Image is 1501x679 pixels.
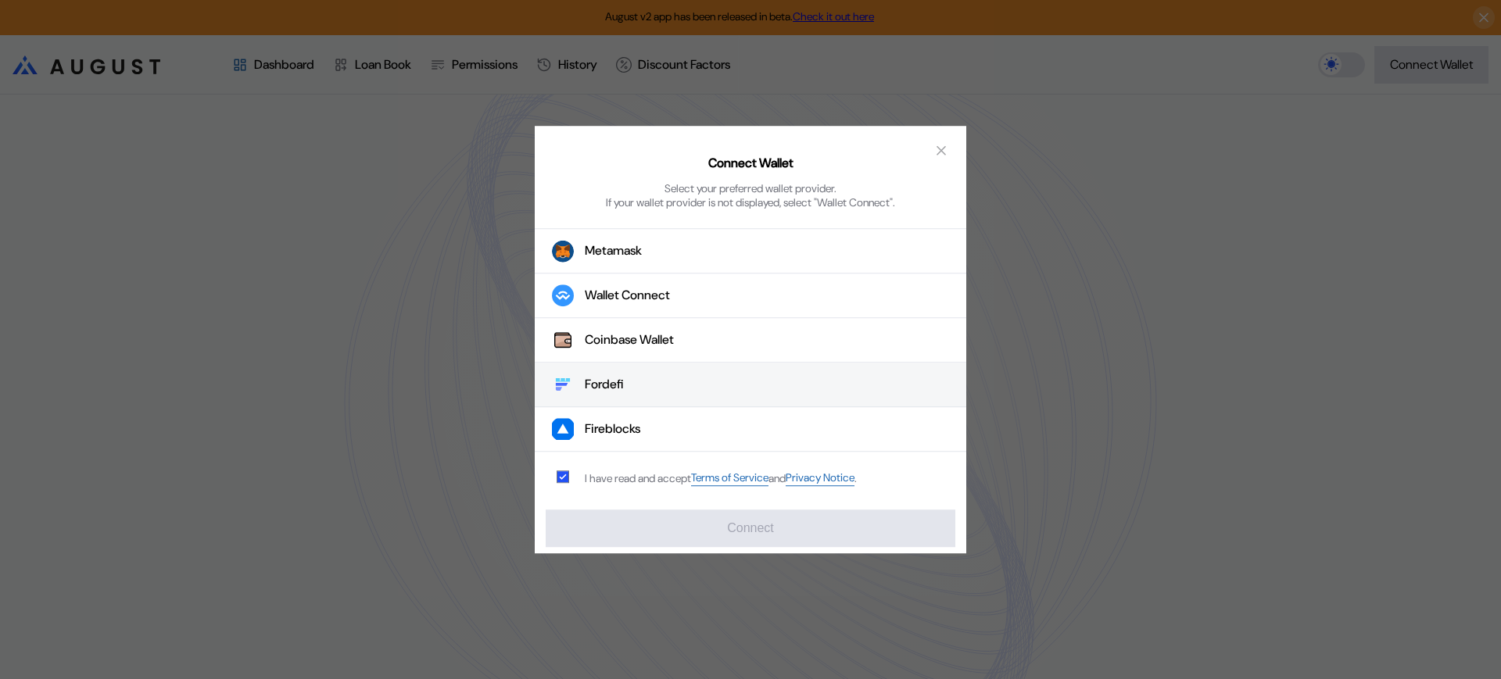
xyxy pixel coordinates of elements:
img: Fordefi [552,374,574,396]
button: close modal [929,138,954,163]
a: Terms of Service [691,471,768,486]
button: FireblocksFireblocks [535,408,966,452]
button: Wallet Connect [535,274,966,319]
button: FordefiFordefi [535,363,966,408]
button: Connect [546,509,955,547]
div: Select your preferred wallet provider. [665,181,836,195]
h2: Connect Wallet [708,155,793,171]
div: Fireblocks [585,421,640,438]
div: Fordefi [585,377,624,393]
div: Wallet Connect [585,288,670,304]
img: Fireblocks [552,419,574,441]
button: Metamask [535,229,966,274]
a: Privacy Notice [786,471,854,486]
img: Coinbase Wallet [552,330,574,352]
div: Coinbase Wallet [585,332,674,348]
div: I have read and accept . [585,471,857,486]
button: Coinbase WalletCoinbase Wallet [535,319,966,363]
span: and [768,471,786,485]
div: If your wallet provider is not displayed, select "Wallet Connect". [606,195,895,209]
div: Metamask [585,243,642,259]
